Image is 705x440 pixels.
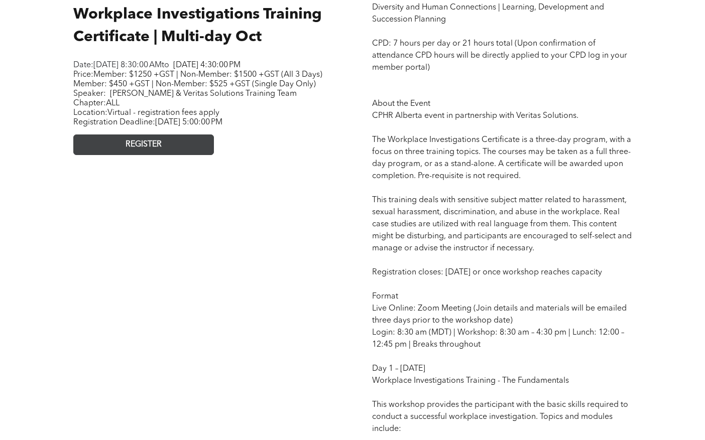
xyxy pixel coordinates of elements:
span: Chapter: [73,99,120,107]
span: Price: [73,71,322,88]
span: Virtual - registration fees apply [107,109,219,117]
span: [DATE] 4:30:00 PM [173,61,241,69]
span: [DATE] 8:30:00 AM [93,61,162,69]
span: Workplace Investigations Training Certificate | Multi-day Oct [73,7,322,45]
span: Location: Registration Deadline: [73,109,222,126]
span: ALL [106,99,120,107]
span: [DATE] 5:00:00 PM [155,118,222,126]
span: Member: $1250 +GST | Non-Member: $1500 +GST (All 3 Days) Member: $450 +GST | Non-Member: $525 +GS... [73,71,322,88]
span: REGISTER [126,140,162,150]
span: Speaker: [73,90,106,98]
span: [PERSON_NAME] & Veritas Solutions Training Team [110,90,297,98]
span: Date: to [73,61,169,69]
a: REGISTER [73,134,214,155]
